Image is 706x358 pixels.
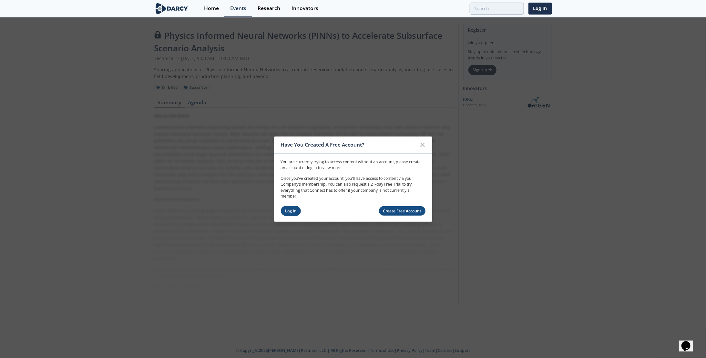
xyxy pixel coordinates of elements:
[281,206,301,216] a: Log In
[281,139,417,151] div: Have You Created A Free Account?
[258,6,280,11] div: Research
[154,3,189,14] img: logo-wide.svg
[679,332,700,352] iframe: chat widget
[470,3,524,15] input: Advanced Search
[281,159,425,171] p: You are currently trying to access content without an account, please create an account or log in...
[230,6,246,11] div: Events
[379,206,425,216] a: Create Free Account
[281,176,425,199] p: Once you’ve created your account, you’ll have access to content via your Company’s membership. Yo...
[528,3,552,15] a: Log In
[292,6,318,11] div: Innovators
[204,6,219,11] div: Home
